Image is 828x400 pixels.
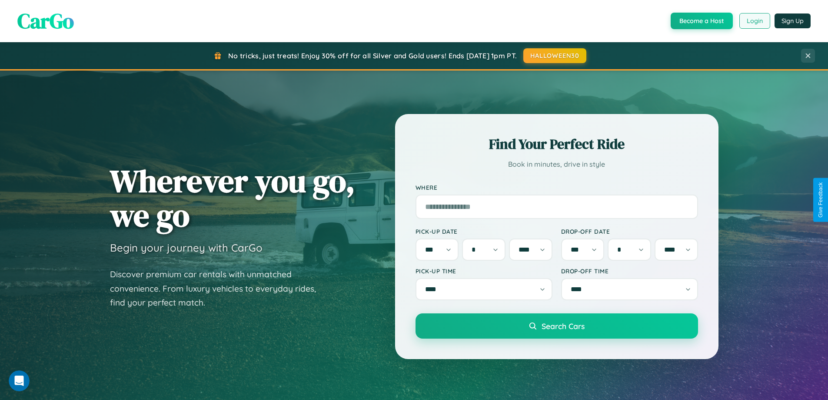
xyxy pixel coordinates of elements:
[523,48,586,63] button: HALLOWEEN30
[9,370,30,391] iframe: Intercom live chat
[561,228,698,235] label: Drop-off Date
[416,313,698,339] button: Search Cars
[775,13,811,28] button: Sign Up
[542,321,585,331] span: Search Cars
[110,164,355,232] h1: Wherever you go, we go
[416,184,698,191] label: Where
[110,267,327,310] p: Discover premium car rentals with unmatched convenience. From luxury vehicles to everyday rides, ...
[228,51,517,60] span: No tricks, just treats! Enjoy 30% off for all Silver and Gold users! Ends [DATE] 1pm PT.
[561,267,698,275] label: Drop-off Time
[110,241,263,254] h3: Begin your journey with CarGo
[739,13,770,29] button: Login
[416,228,552,235] label: Pick-up Date
[671,13,733,29] button: Become a Host
[17,7,74,35] span: CarGo
[416,158,698,171] p: Book in minutes, drive in style
[416,267,552,275] label: Pick-up Time
[416,134,698,154] h2: Find Your Perfect Ride
[818,182,824,218] div: Give Feedback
